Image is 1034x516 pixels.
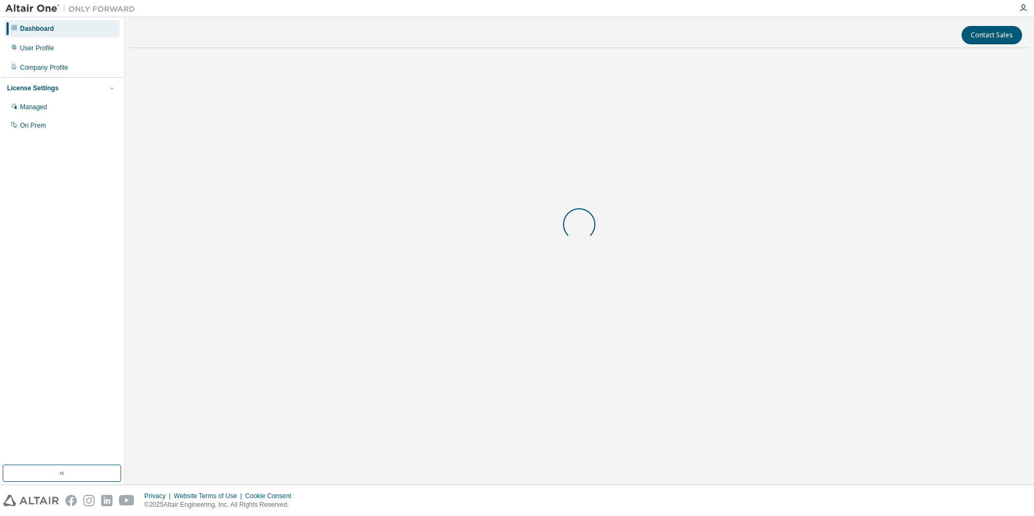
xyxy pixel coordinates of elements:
img: instagram.svg [83,495,95,506]
div: License Settings [7,84,58,92]
div: Cookie Consent [245,492,297,500]
div: Privacy [144,492,174,500]
img: linkedin.svg [101,495,112,506]
button: Contact Sales [962,26,1022,44]
img: Altair One [5,3,141,14]
p: © 2025 Altair Engineering, Inc. All Rights Reserved. [144,500,298,510]
div: User Profile [20,44,54,52]
div: Managed [20,103,47,111]
img: altair_logo.svg [3,495,59,506]
div: Website Terms of Use [174,492,245,500]
img: facebook.svg [65,495,77,506]
div: On Prem [20,121,46,130]
img: youtube.svg [119,495,135,506]
div: Dashboard [20,24,54,33]
div: Company Profile [20,63,68,72]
